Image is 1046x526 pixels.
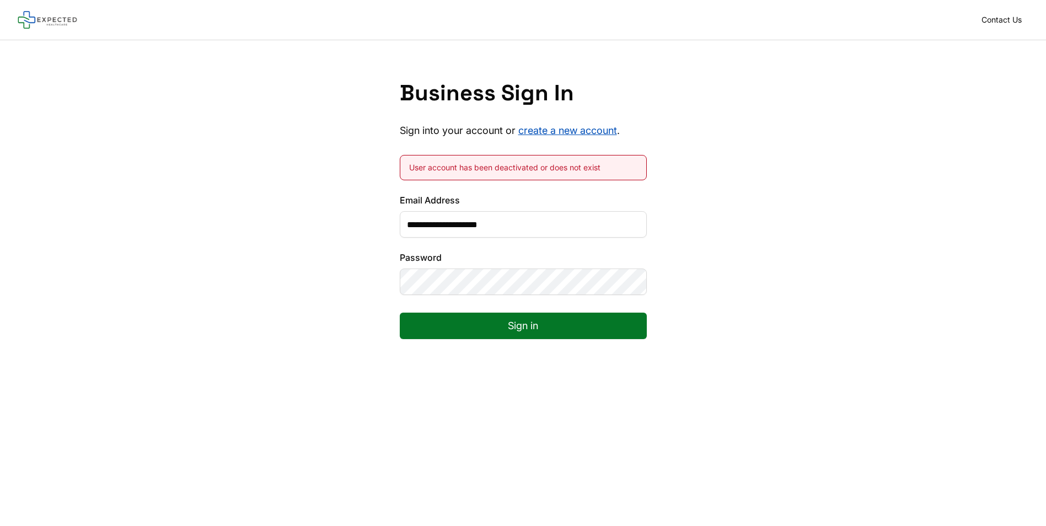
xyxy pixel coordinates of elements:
h1: Business Sign In [400,80,647,106]
p: Sign into your account or . [400,124,647,137]
label: Password [400,251,647,264]
a: create a new account [518,125,617,136]
button: Sign in [400,313,647,339]
a: Contact Us [975,12,1028,28]
div: User account has been deactivated or does not exist [409,162,637,173]
label: Email Address [400,194,647,207]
